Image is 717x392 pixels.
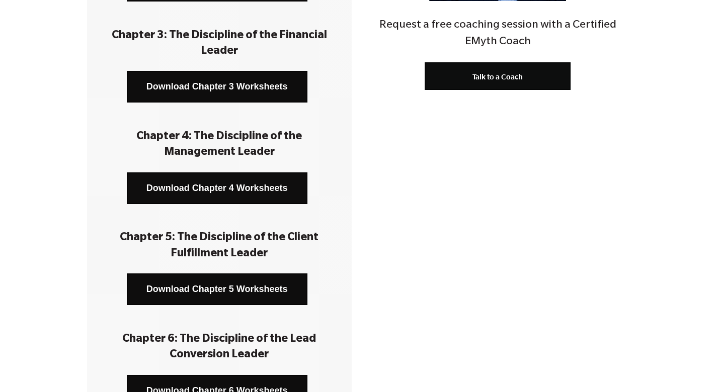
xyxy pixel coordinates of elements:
[102,29,337,60] h3: Chapter 3: The Discipline of the Financial Leader
[472,72,523,81] span: Talk to a Coach
[127,172,307,204] a: Download Chapter 4 Worksheets
[102,332,337,363] h3: Chapter 6: The Discipline of the Lead Conversion Leader
[102,231,337,262] h3: Chapter 5: The Discipline of the Client Fulfillment Leader
[102,130,337,161] h3: Chapter 4: The Discipline of the Management Leader
[425,62,571,90] a: Talk to a Coach
[127,71,307,103] a: Download Chapter 3 Worksheets
[365,18,630,51] h4: Request a free coaching session with a Certified EMyth Coach
[127,273,307,305] a: Download Chapter 5 Worksheets
[667,344,717,392] iframe: Chat Widget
